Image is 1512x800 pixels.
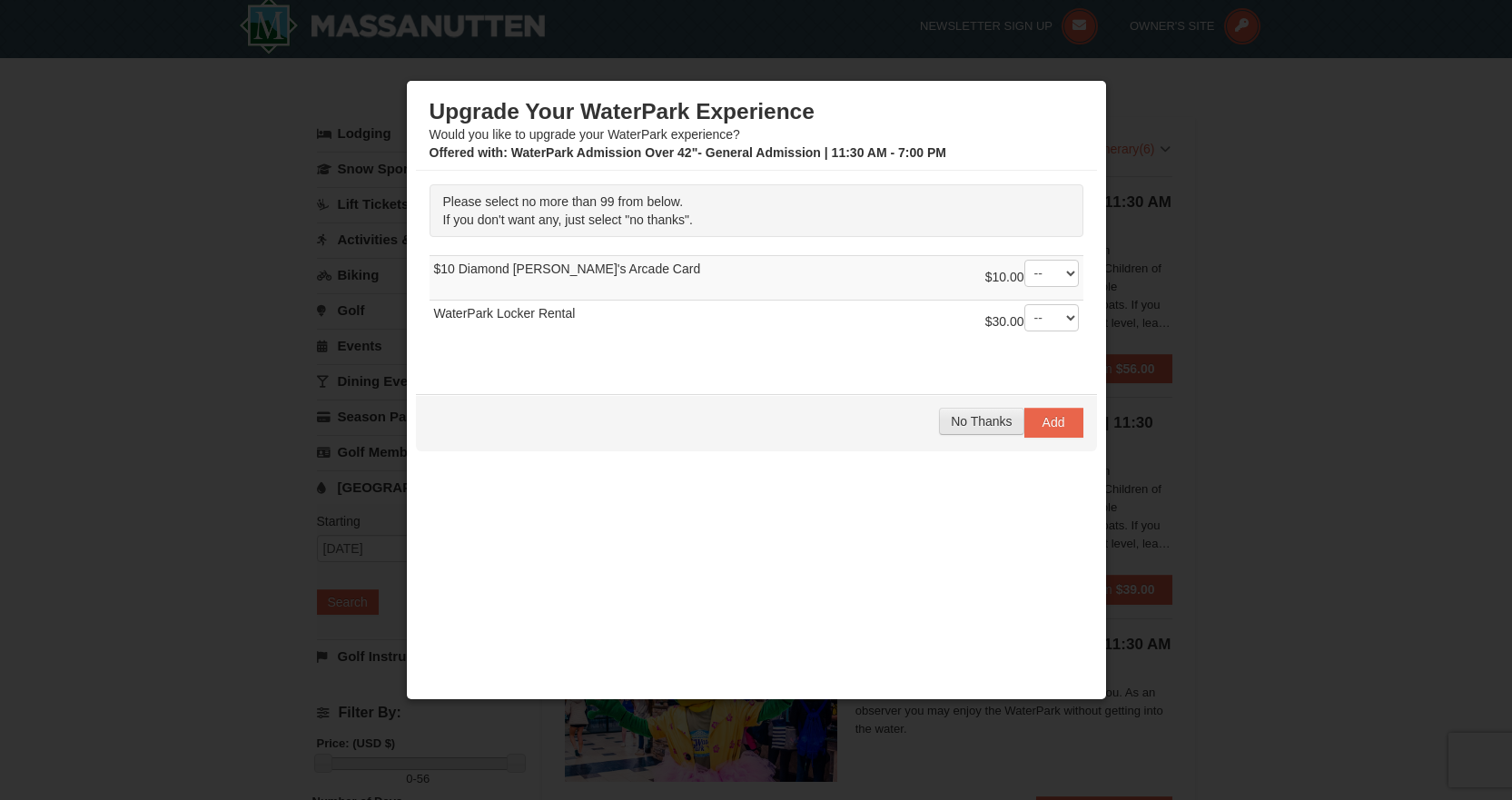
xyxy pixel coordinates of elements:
[985,260,1079,296] div: $10.00
[985,304,1079,341] div: $30.00
[430,98,1083,125] h3: Upgrade Your WaterPark Experience
[1043,415,1065,430] span: Add
[430,145,504,160] span: Offered with
[939,408,1023,435] button: No Thanks
[430,301,1083,345] td: WaterPark Locker Rental
[443,194,684,209] span: Please select no more than 99 from below.
[430,98,1083,162] div: Would you like to upgrade your WaterPark experience?
[430,256,1083,301] td: $10 Diamond [PERSON_NAME]'s Arcade Card
[1024,408,1083,437] button: Add
[430,145,946,160] strong: : WaterPark Admission Over 42"- General Admission | 11:30 AM - 7:00 PM
[951,414,1012,429] span: No Thanks
[443,212,693,227] span: If you don't want any, just select "no thanks".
